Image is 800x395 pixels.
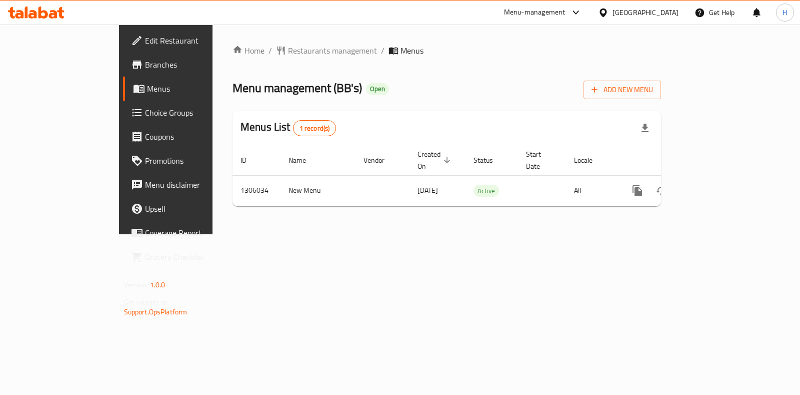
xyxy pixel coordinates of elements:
th: Actions [617,145,729,176]
a: Branches [123,53,252,77]
a: Edit Restaurant [123,29,252,53]
span: Menus [147,83,244,95]
span: Menu disclaimer [145,179,244,191]
li: / [268,45,272,57]
span: Name [288,154,319,166]
a: Support.OpsPlatform [124,305,187,318]
a: Coupons [123,125,252,149]
span: ID [240,154,259,166]
a: Choice Groups [123,101,252,125]
div: Total records count [293,120,336,136]
table: enhanced table [232,145,729,206]
button: Add New Menu [583,81,661,99]
a: Grocery Checklist [123,245,252,269]
span: Upsell [145,203,244,215]
span: Branches [145,59,244,71]
span: Coupons [145,131,244,143]
a: Restaurants management [276,45,377,57]
button: more [625,179,649,203]
span: Promotions [145,155,244,167]
span: Created On [417,148,453,172]
span: H [782,7,787,18]
span: Coverage Report [145,227,244,239]
span: Status [473,154,506,166]
li: / [381,45,384,57]
span: Add New Menu [591,84,653,96]
a: Menu disclaimer [123,173,252,197]
a: Promotions [123,149,252,173]
span: Locale [574,154,605,166]
div: Export file [633,116,657,140]
div: Menu-management [504,7,565,19]
span: Edit Restaurant [145,35,244,47]
span: Restaurants management [288,45,377,57]
td: New Menu [280,175,355,206]
a: Menus [123,77,252,101]
h2: Menus List [240,120,336,136]
span: Menus [400,45,423,57]
span: Active [473,185,499,197]
td: All [566,175,617,206]
nav: breadcrumb [232,45,661,57]
button: Change Status [649,179,673,203]
span: 1 record(s) [293,124,336,133]
span: Choice Groups [145,107,244,119]
span: [DATE] [417,184,438,197]
a: Coverage Report [123,221,252,245]
span: Start Date [526,148,554,172]
span: 1.0.0 [150,278,165,291]
span: Get support on: [124,295,170,308]
div: Open [366,83,389,95]
span: Open [366,85,389,93]
span: Grocery Checklist [145,251,244,263]
div: [GEOGRAPHIC_DATA] [612,7,678,18]
td: - [518,175,566,206]
a: Upsell [123,197,252,221]
span: Menu management ( BB's ) [232,77,362,99]
td: 1306034 [232,175,280,206]
span: Version: [124,278,148,291]
span: Vendor [363,154,397,166]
